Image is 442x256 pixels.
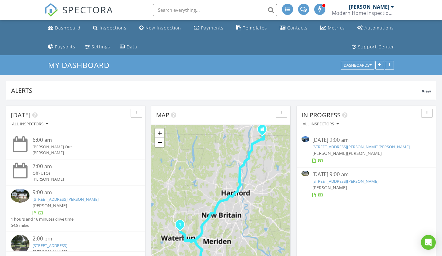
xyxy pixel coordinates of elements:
[156,111,169,119] span: Map
[301,111,341,119] span: In Progress
[301,171,309,177] img: 9355152%2Fcover_photos%2FIBEsg0PtHZF2iQnClsbl%2Fsmall.jpg
[100,25,127,31] div: Inspections
[33,144,130,150] div: [PERSON_NAME] Out
[11,222,74,228] div: 54.8 miles
[33,249,67,255] span: [PERSON_NAME]
[137,22,184,34] a: New Inspection
[33,163,130,170] div: 7:00 am
[301,171,431,198] a: [DATE] 9:00 am [STREET_ADDRESS][PERSON_NAME] [PERSON_NAME]
[344,63,372,68] div: Dashboards
[312,150,347,156] span: [PERSON_NAME]
[11,111,31,119] span: [DATE]
[201,25,224,31] div: Payments
[46,41,78,53] a: Paysplits
[179,223,181,227] i: 1
[33,170,130,176] div: Off (UTO)
[312,144,410,150] a: [STREET_ADDRESS][PERSON_NAME][PERSON_NAME]
[312,171,420,178] div: [DATE] 9:00 am
[91,22,129,34] a: Inspections
[332,10,394,16] div: Modern Home Inspections
[318,22,347,34] a: Metrics
[312,185,347,191] span: [PERSON_NAME]
[83,41,113,53] a: Settings
[180,224,184,228] div: 40 Kenneth Circle , Waterbury , Ct 06710
[234,22,270,34] a: Templates
[33,243,67,248] a: [STREET_ADDRESS]
[358,44,394,50] div: Support Center
[11,216,74,222] div: 1 hours and 16 minutes drive time
[145,25,181,31] div: New Inspection
[349,41,397,53] a: Support Center
[364,25,394,31] div: Automations
[301,136,431,164] a: [DATE] 9:00 am [STREET_ADDRESS][PERSON_NAME][PERSON_NAME] [PERSON_NAME][PERSON_NAME]
[243,25,267,31] div: Templates
[55,44,75,50] div: Paysplits
[328,25,345,31] div: Metrics
[33,150,130,156] div: [PERSON_NAME]
[153,4,277,16] input: Search everything...
[48,60,115,70] a: My Dashboard
[33,136,130,144] div: 6:00 am
[155,128,164,138] a: Zoom in
[301,120,340,128] button: All Inspectors
[55,25,81,31] div: Dashboard
[287,25,308,31] div: Contacts
[33,176,130,182] div: [PERSON_NAME]
[92,44,110,50] div: Settings
[33,189,130,196] div: 9:00 am
[301,136,309,142] img: 9354114%2Fcover_photos%2FolIKMAh6TTRBVssNfad5%2Fsmall.jpg
[11,235,29,254] img: streetview
[127,44,137,50] div: Data
[191,22,226,34] a: Payments
[33,203,67,209] span: [PERSON_NAME]
[312,178,378,184] a: [STREET_ADDRESS][PERSON_NAME]
[262,129,266,133] div: 70 Spruceland Rd, Enfield CT 06082
[33,235,130,243] div: 2:00 pm
[118,41,140,53] a: Data
[349,4,389,10] div: [PERSON_NAME]
[303,122,339,126] div: All Inspectors
[341,61,374,70] button: Dashboards
[355,22,396,34] a: Automations (Advanced)
[277,22,310,34] a: Contacts
[11,189,141,228] a: 9:00 am [STREET_ADDRESS][PERSON_NAME] [PERSON_NAME] 1 hours and 16 minutes drive time 54.8 miles
[11,189,29,203] img: 9355152%2Fcover_photos%2FIBEsg0PtHZF2iQnClsbl%2Fsmall.jpg
[62,3,113,16] span: SPECTORA
[44,3,58,17] img: The Best Home Inspection Software - Spectora
[155,138,164,147] a: Zoom out
[422,88,431,94] span: View
[44,8,113,21] a: SPECTORA
[33,196,99,202] a: [STREET_ADDRESS][PERSON_NAME]
[46,22,83,34] a: Dashboard
[312,136,420,144] div: [DATE] 9:00 am
[11,86,422,95] div: Alerts
[11,120,49,128] button: All Inspectors
[347,150,382,156] span: [PERSON_NAME]
[421,235,436,250] div: Open Intercom Messenger
[12,122,48,126] div: All Inspectors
